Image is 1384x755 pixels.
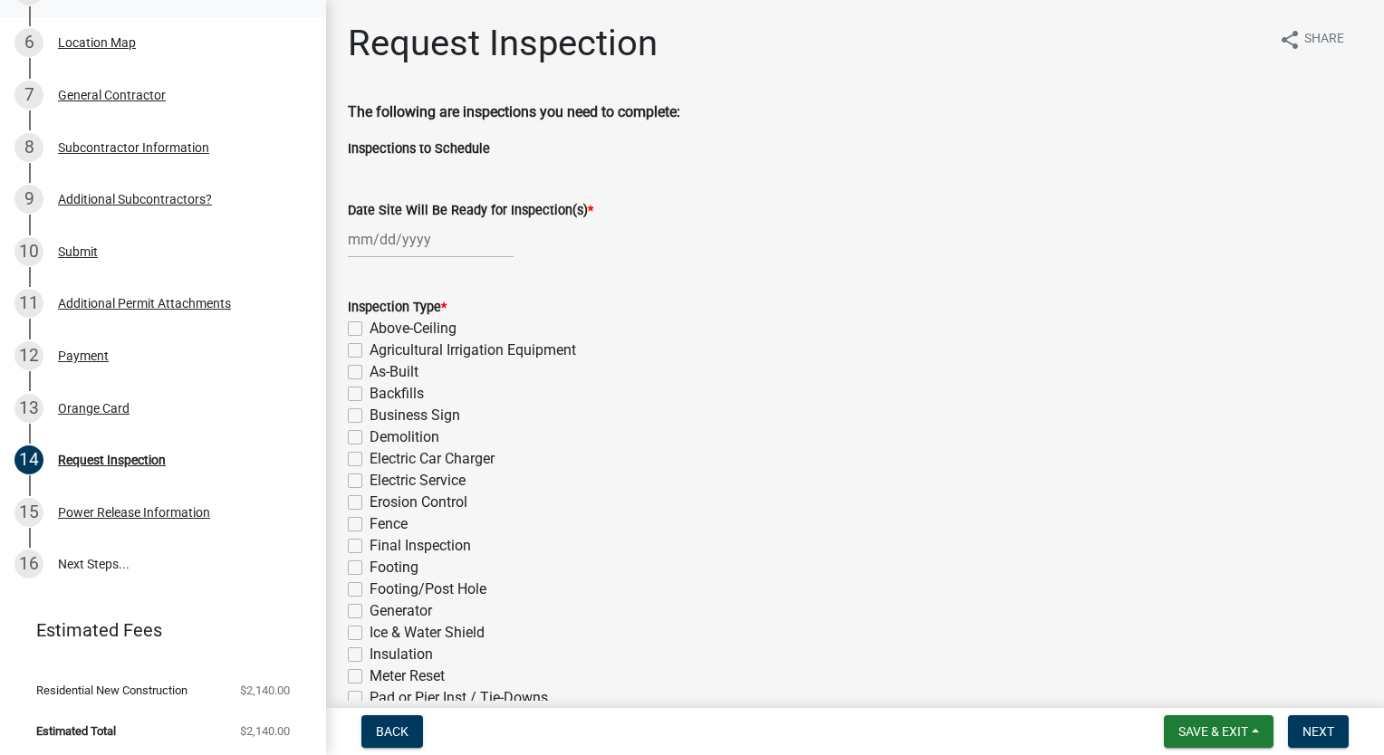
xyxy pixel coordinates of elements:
div: Request Inspection [58,454,166,466]
span: Share [1304,29,1344,51]
label: Agricultural Irrigation Equipment [370,339,576,361]
span: $2,140.00 [240,725,290,737]
div: Power Release Information [58,506,210,519]
div: 15 [14,498,43,527]
label: Erosion Control [370,492,467,513]
label: Backfills [370,383,424,405]
div: 8 [14,133,43,162]
button: Save & Exit [1164,715,1273,748]
span: Next [1302,724,1334,739]
label: Generator [370,600,432,622]
div: 6 [14,28,43,57]
h1: Request Inspection [348,22,658,65]
label: As-Built [370,361,418,383]
input: mm/dd/yyyy [348,221,514,258]
label: Meter Reset [370,665,445,687]
label: Pad or Pier Inst / Tie-Downs [370,687,548,709]
label: Insulation [370,644,433,665]
label: Final Inspection [370,535,471,557]
label: Demolition [370,426,439,448]
div: Additional Permit Attachments [58,297,231,310]
span: Estimated Total [36,725,116,737]
div: Orange Card [58,402,130,415]
div: 11 [14,289,43,318]
div: 16 [14,550,43,578]
div: Subcontractor Information [58,141,209,154]
div: 14 [14,445,43,474]
label: Footing [370,557,418,578]
div: 7 [14,81,43,110]
i: share [1279,29,1301,51]
div: Location Map [58,36,136,49]
span: Back [376,724,408,739]
label: Electric Service [370,470,466,492]
div: 10 [14,237,43,266]
label: Footing/Post Hole [370,578,486,600]
div: 13 [14,394,43,423]
label: Inspection Type [348,301,447,314]
label: Ice & Water Shield [370,622,485,644]
div: Submit [58,245,98,258]
label: Date Site Will Be Ready for Inspection(s) [348,205,593,217]
span: Save & Exit [1178,724,1248,739]
span: Residential New Construction [36,684,187,696]
label: Above-Ceiling [370,318,457,339]
label: Inspections to Schedule [348,143,490,156]
button: Next [1288,715,1349,748]
label: Business Sign [370,405,460,426]
a: Estimated Fees [14,612,297,648]
label: Electric Car Charger [370,448,495,470]
div: Additional Subcontractors? [58,193,212,205]
div: 12 [14,341,43,370]
div: Payment [58,349,109,362]
strong: The following are inspections you need to complete: [348,103,680,120]
div: 9 [14,185,43,214]
button: Back [361,715,423,748]
span: $2,140.00 [240,684,290,696]
div: General Contractor [58,89,166,101]
button: shareShare [1264,22,1359,57]
label: Fence [370,513,408,535]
